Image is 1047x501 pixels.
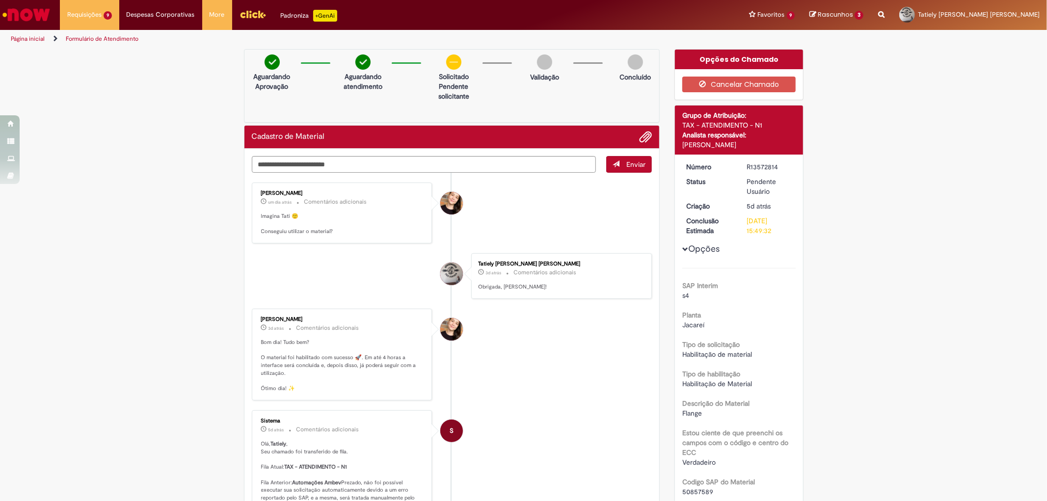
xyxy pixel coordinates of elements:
h2: Cadastro de Material Histórico de tíquete [252,132,325,141]
small: Comentários adicionais [296,324,359,332]
p: Solicitado [430,72,478,81]
span: Habilitação de material [682,350,752,359]
span: 3 [855,11,863,20]
b: Tipo de habilitação [682,369,740,378]
div: [PERSON_NAME] [261,190,425,196]
b: Tatiely [271,440,287,448]
span: 5d atrás [268,427,284,433]
dt: Criação [679,201,739,211]
b: Automações Ambev [293,479,342,486]
span: Flange [682,409,702,418]
dt: Conclusão Estimada [679,216,739,236]
time: 27/09/2025 10:37:46 [268,427,284,433]
span: Requisições [67,10,102,20]
time: 30/09/2025 08:16:52 [268,199,292,205]
div: Opções do Chamado [675,50,803,69]
span: S [450,419,454,443]
textarea: Digite sua mensagem aqui... [252,156,596,173]
span: 3d atrás [268,325,284,331]
div: Analista responsável: [682,130,796,140]
b: SAP Interim [682,281,718,290]
time: 27/09/2025 10:37:31 [747,202,771,211]
span: More [210,10,225,20]
b: Tipo de solicitação [682,340,740,349]
p: +GenAi [313,10,337,22]
button: Adicionar anexos [639,131,652,143]
b: TAX - ATENDIMENTO - N1 [285,463,348,471]
span: Tatiely [PERSON_NAME] [PERSON_NAME] [918,10,1040,19]
p: Aguardando atendimento [339,72,387,91]
div: Sistema [261,418,425,424]
time: 29/09/2025 09:51:13 [268,325,284,331]
span: Despesas Corporativas [127,10,195,20]
p: Imagina Tati 🙂 Conseguiu utilizar o material? [261,212,425,236]
img: img-circle-grey.png [628,54,643,70]
div: [PERSON_NAME] [261,316,425,322]
small: Comentários adicionais [304,198,367,206]
div: Padroniza [281,10,337,22]
div: [DATE] 15:49:32 [747,216,792,236]
span: 5d atrás [747,202,771,211]
img: click_logo_yellow_360x200.png [240,7,266,22]
span: s4 [682,291,689,300]
span: um dia atrás [268,199,292,205]
p: Bom dia! Tudo bem? O material foi habilitado com sucesso 🚀. Em até 4 horas a interface será concl... [261,339,425,393]
div: 27/09/2025 10:37:31 [747,201,792,211]
img: img-circle-grey.png [537,54,552,70]
a: Formulário de Atendimento [66,35,138,43]
button: Cancelar Chamado [682,77,796,92]
img: ServiceNow [1,5,52,25]
p: Obrigada, [PERSON_NAME]! [478,283,642,291]
b: Descrição do Material [682,399,750,408]
img: circle-minus.png [446,54,461,70]
span: Habilitação de Material [682,379,752,388]
p: Validação [530,72,559,82]
time: 29/09/2025 14:40:44 [485,270,501,276]
span: 50857589 [682,487,713,496]
div: Tatiely [PERSON_NAME] [PERSON_NAME] [478,261,642,267]
small: Comentários adicionais [296,425,359,434]
span: 9 [104,11,112,20]
div: Sabrina De Vasconcelos [440,192,463,214]
a: Rascunhos [809,10,863,20]
div: Sabrina De Vasconcelos [440,318,463,341]
span: 3d atrás [485,270,501,276]
div: R13572814 [747,162,792,172]
span: Enviar [626,160,645,169]
div: Grupo de Atribuição: [682,110,796,120]
small: Comentários adicionais [513,268,576,277]
ul: Trilhas de página [7,30,691,48]
div: TAX - ATENDIMENTO - N1 [682,120,796,130]
b: Codigo SAP do Material [682,477,755,486]
p: Concluído [619,72,651,82]
dt: Status [679,177,739,186]
img: check-circle-green.png [355,54,371,70]
p: Aguardando Aprovação [248,72,296,91]
span: Verdadeiro [682,458,716,467]
img: check-circle-green.png [265,54,280,70]
a: Página inicial [11,35,45,43]
div: System [440,420,463,442]
div: Tatiely Cristina Mendes Ramos [440,263,463,285]
span: 9 [787,11,795,20]
b: Planta [682,311,701,319]
dt: Número [679,162,739,172]
b: Estou ciente de que preenchi os campos com o código e centro do ECC [682,428,788,457]
span: Favoritos [758,10,785,20]
span: Jacareí [682,320,704,329]
p: Pendente solicitante [430,81,478,101]
button: Enviar [606,156,652,173]
span: Rascunhos [818,10,853,19]
div: [PERSON_NAME] [682,140,796,150]
div: Pendente Usuário [747,177,792,196]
